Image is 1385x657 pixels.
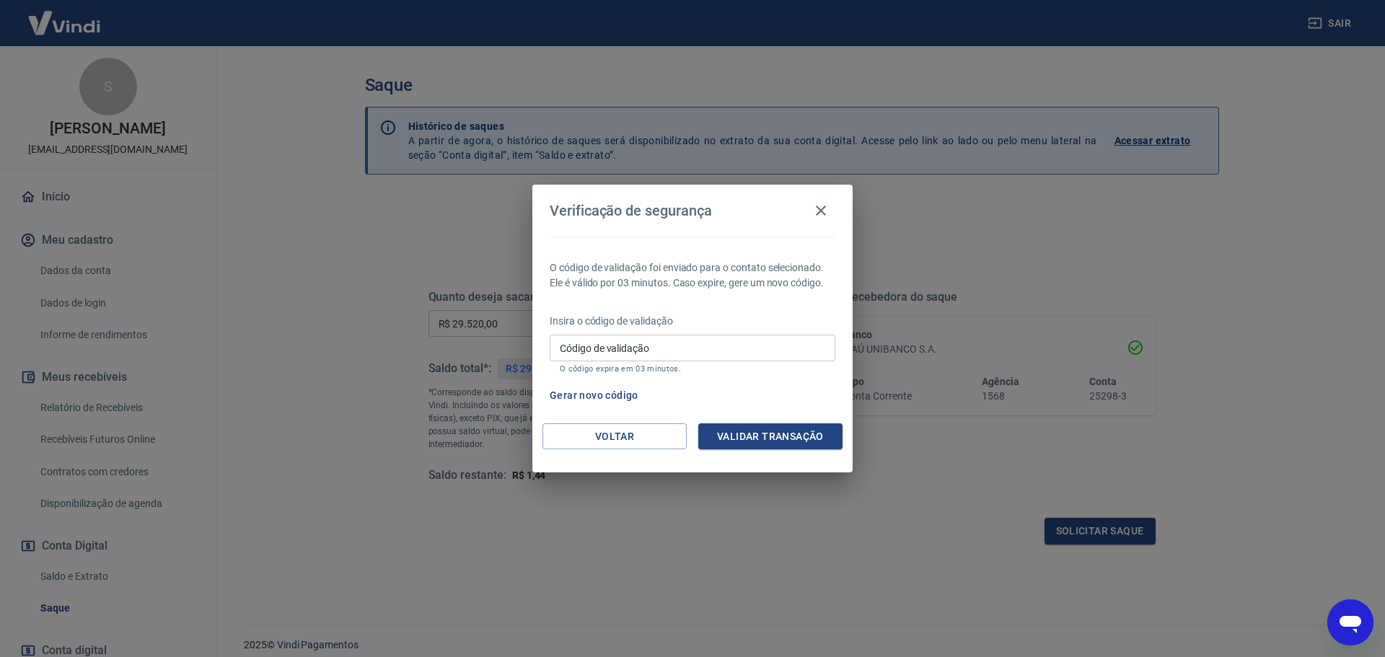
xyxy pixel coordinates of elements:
[550,202,712,219] h4: Verificação de segurança
[560,364,825,374] p: O código expira em 03 minutos.
[550,314,835,329] p: Insira o código de validação
[544,382,644,409] button: Gerar novo código
[698,423,843,450] button: Validar transação
[1327,599,1373,645] iframe: Botão para abrir a janela de mensagens
[542,423,687,450] button: Voltar
[550,260,835,291] p: O código de validação foi enviado para o contato selecionado. Ele é válido por 03 minutos. Caso e...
